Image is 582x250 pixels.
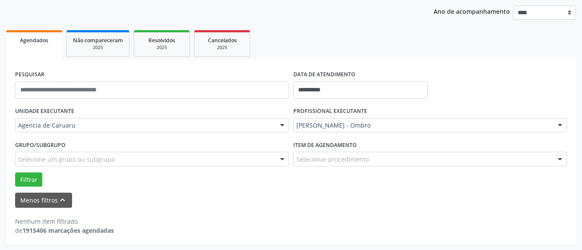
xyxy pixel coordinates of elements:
[293,138,357,152] label: Item de agendamento
[15,172,42,187] button: Filtrar
[293,105,367,118] label: PROFISSIONAL EXECUTANTE
[434,6,510,16] p: Ano de acompanhamento
[296,121,550,130] span: [PERSON_NAME] - Ombro
[15,105,74,118] label: UNIDADE EXECUTANTE
[20,37,48,44] span: Agendados
[22,226,114,234] strong: 1915406 marcações agendadas
[15,217,114,226] div: Nenhum item filtrado
[140,44,183,51] div: 2025
[18,121,271,130] span: Agencia de Caruaru
[293,68,355,81] label: DATA DE ATENDIMENTO
[296,155,369,164] span: Selecionar procedimento
[73,37,123,44] span: Não compareceram
[208,37,237,44] span: Cancelados
[148,37,175,44] span: Resolvidos
[73,44,123,51] div: 2025
[201,44,244,51] div: 2025
[15,226,114,235] div: de
[15,193,72,208] button: Menos filtroskeyboard_arrow_up
[18,155,115,164] span: Selecione um grupo ou subgrupo
[15,68,44,81] label: PESQUISAR
[15,138,66,152] label: Grupo/Subgrupo
[58,195,67,205] i: keyboard_arrow_up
